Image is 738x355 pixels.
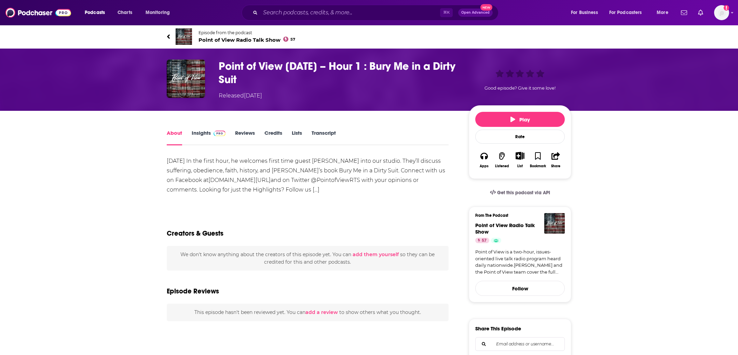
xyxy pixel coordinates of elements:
span: For Podcasters [609,8,642,17]
button: open menu [80,7,114,18]
span: Episode from the podcast [199,30,295,35]
div: Released [DATE] [219,92,262,100]
span: More [657,8,668,17]
a: About [167,130,182,145]
a: Point of View Radio Talk ShowEpisode from the podcastPoint of View Radio Talk Show57 [167,28,571,45]
img: User Profile [714,5,729,20]
button: Show More Button [513,152,527,159]
img: Point of View Radio Talk Show [544,213,565,234]
svg: Add a profile image [724,5,729,11]
a: Point of View is a two-hour, issues-oriented live talk radio program heard daily nationwide.[PERS... [475,249,565,275]
span: For Business [571,8,598,17]
button: open menu [566,7,606,18]
span: We don't know anything about the creators of this episode yet . You can so they can be credited f... [180,251,435,265]
h2: Creators & Guests [167,229,223,238]
button: Apps [475,147,493,172]
a: Credits [264,130,282,145]
a: Reviews [235,130,255,145]
button: open menu [605,7,652,18]
div: [DATE] In the first hour, he welcomes first time guest [PERSON_NAME] into our studio. They’ll dis... [167,156,449,195]
span: Logged in as FIREPodchaser25 [714,5,729,20]
a: Show notifications dropdown [695,7,706,18]
button: Bookmark [529,147,547,172]
input: Email address or username... [481,338,559,351]
button: Listened [493,147,511,172]
img: Point of View September 2, 2025 – Hour 1 : Bury Me in a Dirty Suit [167,60,205,98]
h3: From The Podcast [475,213,559,218]
button: Open AdvancedNew [458,9,493,17]
div: Listened [495,164,509,168]
div: Search followers [475,337,565,351]
span: ⌘ K [440,8,453,17]
div: List [517,164,523,168]
img: Podchaser Pro [214,131,225,136]
span: 57 [290,38,295,41]
div: Search podcasts, credits, & more... [248,5,505,21]
span: Open Advanced [461,11,490,14]
button: Follow [475,281,565,296]
a: Lists [292,130,302,145]
button: open menu [652,7,677,18]
img: Point of View Radio Talk Show [176,28,192,45]
span: Good episode? Give it some love! [484,86,556,91]
h1: Point of View September 2, 2025 – Hour 1 : Bury Me in a Dirty Suit [219,60,458,86]
div: Share [551,164,560,168]
h3: Episode Reviews [167,287,219,295]
button: add a review [305,308,338,316]
a: Transcript [312,130,336,145]
a: [DOMAIN_NAME][URL] [208,177,271,183]
input: Search podcasts, credits, & more... [260,7,440,18]
div: Bookmark [530,164,546,168]
button: Show profile menu [714,5,729,20]
div: Show More ButtonList [511,147,529,172]
a: InsightsPodchaser Pro [192,130,225,145]
span: 57 [482,237,487,244]
a: Charts [113,7,136,18]
button: Share [547,147,565,172]
span: Podcasts [85,8,105,17]
h3: Share This Episode [475,325,521,332]
a: Get this podcast via API [484,184,556,201]
span: Charts [118,8,132,17]
span: This episode hasn't been reviewed yet. You can to show others what you thought. [194,309,421,315]
span: Get this podcast via API [497,190,550,196]
span: New [480,4,493,11]
a: 57 [475,238,489,243]
div: Apps [480,164,489,168]
div: Rate [475,130,565,144]
a: Point of View Radio Talk Show [475,222,535,235]
a: Show notifications dropdown [678,7,690,18]
span: Play [510,116,530,123]
img: Podchaser - Follow, Share and Rate Podcasts [5,6,71,19]
button: open menu [141,7,179,18]
span: Point of View Radio Talk Show [199,37,295,43]
button: Play [475,112,565,127]
span: Monitoring [146,8,170,17]
button: add them yourself [353,252,399,257]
